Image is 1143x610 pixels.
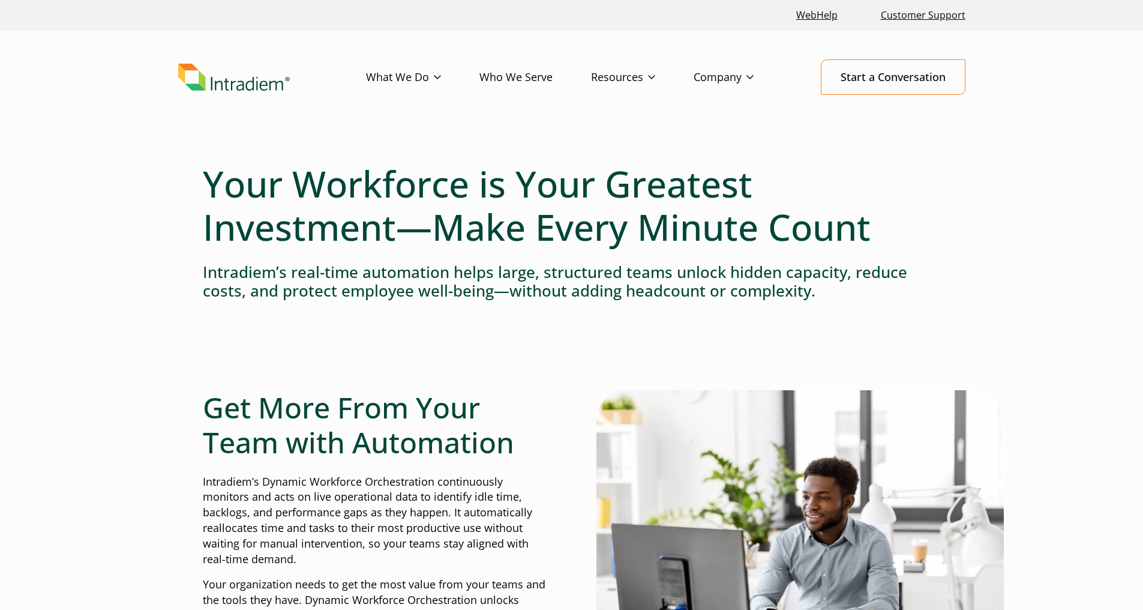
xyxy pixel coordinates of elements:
[203,263,941,300] h4: Intradiem’s real-time automation helps large, structured teams unlock hidden capacity, reduce cos...
[694,60,792,95] a: Company
[203,390,547,459] h2: Get More From Your Team with Automation
[479,60,591,95] a: Who We Serve
[366,60,479,95] a: What We Do
[178,64,366,91] a: Link to homepage of Intradiem
[203,162,941,249] h1: Your Workforce is Your Greatest Investment—Make Every Minute Count
[591,60,694,95] a: Resources
[178,64,290,91] img: Intradiem
[876,2,970,28] a: Customer Support
[203,474,547,567] p: Intradiem’s Dynamic Workforce Orchestration continuously monitors and acts on live operational da...
[821,59,965,95] a: Start a Conversation
[791,2,842,28] a: Link opens in a new window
